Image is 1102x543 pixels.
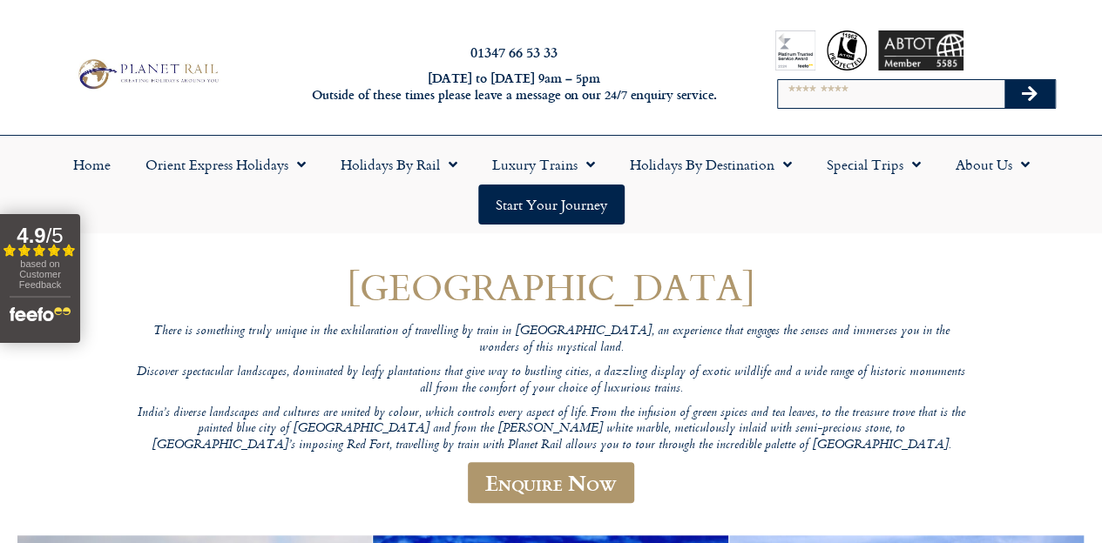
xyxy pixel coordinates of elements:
[470,42,558,62] a: 01347 66 53 33
[475,144,612,184] a: Luxury Trains
[612,144,809,184] a: Holidays by Destination
[1004,80,1055,108] button: Search
[128,144,323,184] a: Orient Express Holidays
[1015,459,1102,543] iframe: Chat Widget
[133,406,970,454] p: India’s diverse landscapes and cultures are united by colour, which controls every aspect of life...
[468,462,634,503] a: Enquire Now
[56,144,128,184] a: Home
[72,56,222,92] img: Planet Rail Train Holidays Logo
[133,266,970,307] h1: [GEOGRAPHIC_DATA]
[9,144,1093,225] nav: Menu
[323,144,475,184] a: Holidays by Rail
[133,324,970,356] p: There is something truly unique in the exhilaration of travelling by train in [GEOGRAPHIC_DATA], ...
[809,144,938,184] a: Special Trips
[298,70,730,103] h6: [DATE] to [DATE] 9am – 5pm Outside of these times please leave a message on our 24/7 enquiry serv...
[938,144,1047,184] a: About Us
[478,184,625,225] a: Start your Journey
[133,365,970,397] p: Discover spectacular landscapes, dominated by leafy plantations that give way to bustling cities,...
